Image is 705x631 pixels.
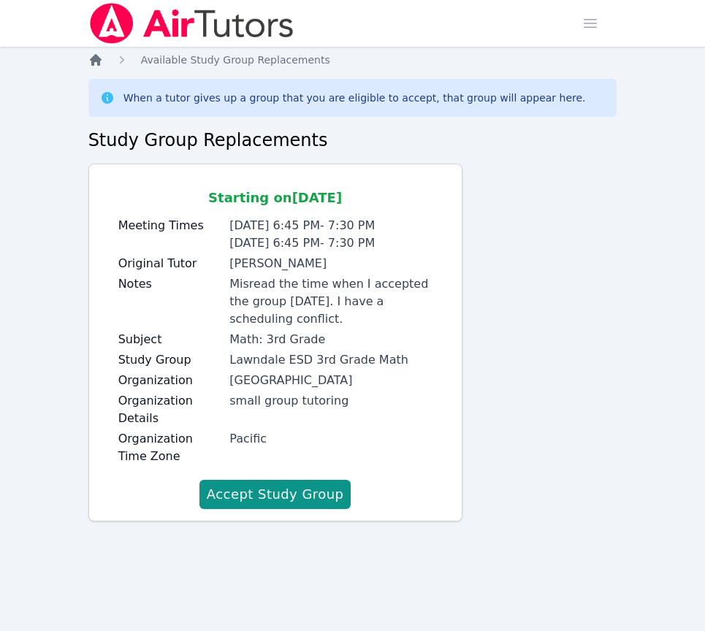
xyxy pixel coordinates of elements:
[118,331,221,348] label: Subject
[141,54,330,66] span: Available Study Group Replacements
[88,3,295,44] img: Air Tutors
[118,275,221,293] label: Notes
[229,217,432,234] li: [DATE] 6:45 PM - 7:30 PM
[118,372,221,389] label: Organization
[118,217,221,234] label: Meeting Times
[208,190,342,205] span: Starting on [DATE]
[118,392,221,427] label: Organization Details
[118,351,221,369] label: Study Group
[229,331,432,348] div: Math: 3rd Grade
[123,91,586,105] div: When a tutor gives up a group that you are eligible to accept, that group will appear here.
[88,53,617,67] nav: Breadcrumb
[141,53,330,67] a: Available Study Group Replacements
[229,351,432,369] div: Lawndale ESD 3rd Grade Math
[118,255,221,272] label: Original Tutor
[88,129,617,152] h2: Study Group Replacements
[118,430,221,465] label: Organization Time Zone
[229,430,432,448] div: Pacific
[229,255,432,272] div: [PERSON_NAME]
[229,372,432,389] div: [GEOGRAPHIC_DATA]
[229,392,432,410] div: small group tutoring
[229,275,432,328] div: Misread the time when I accepted the group [DATE]. I have a scheduling conflict.
[229,234,432,252] li: [DATE] 6:45 PM - 7:30 PM
[199,480,351,509] button: Accept Study Group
